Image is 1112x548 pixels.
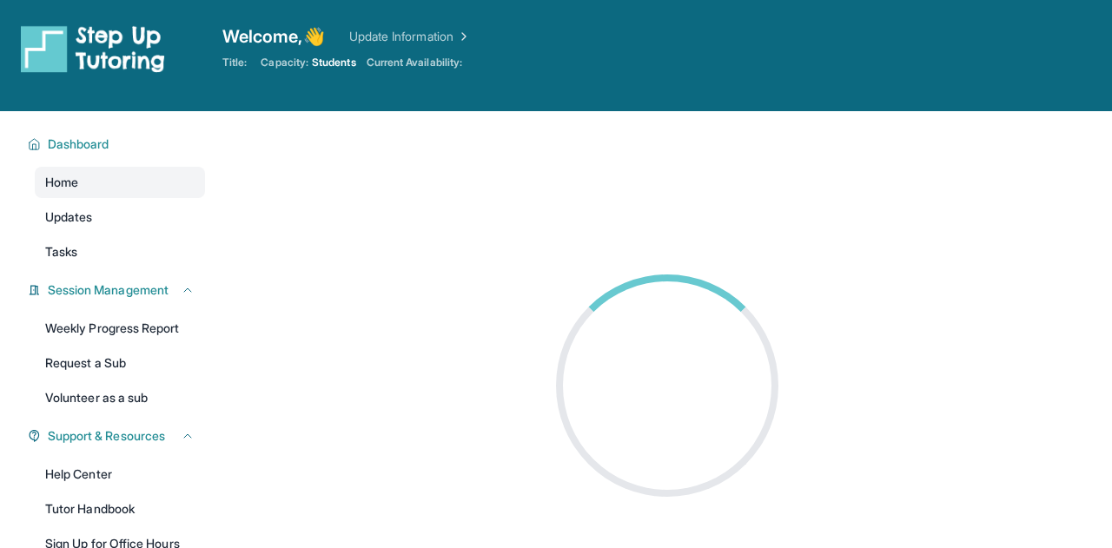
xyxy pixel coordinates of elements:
[35,167,205,198] a: Home
[261,56,308,69] span: Capacity:
[35,347,205,379] a: Request a Sub
[48,135,109,153] span: Dashboard
[45,243,77,261] span: Tasks
[35,201,205,233] a: Updates
[312,56,356,69] span: Students
[35,459,205,490] a: Help Center
[41,427,195,445] button: Support & Resources
[222,24,325,49] span: Welcome, 👋
[35,313,205,344] a: Weekly Progress Report
[48,281,169,299] span: Session Management
[48,427,165,445] span: Support & Resources
[21,24,165,73] img: logo
[45,174,78,191] span: Home
[367,56,462,69] span: Current Availability:
[41,135,195,153] button: Dashboard
[453,28,471,45] img: Chevron Right
[45,208,93,226] span: Updates
[35,382,205,413] a: Volunteer as a sub
[222,56,247,69] span: Title:
[41,281,195,299] button: Session Management
[349,28,471,45] a: Update Information
[35,236,205,267] a: Tasks
[35,493,205,525] a: Tutor Handbook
